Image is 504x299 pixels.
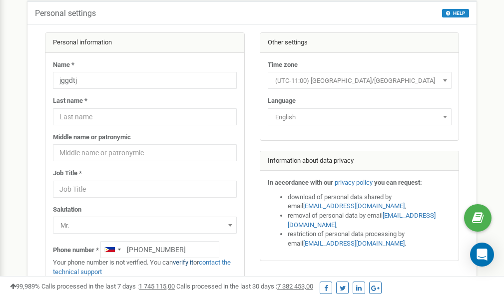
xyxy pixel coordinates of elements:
[288,212,436,229] a: [EMAIL_ADDRESS][DOMAIN_NAME]
[268,108,452,125] span: English
[335,179,373,186] a: privacy policy
[53,133,131,142] label: Middle name or patronymic
[53,108,237,125] input: Last name
[271,74,448,88] span: (UTC-11:00) Pacific/Midway
[53,258,237,277] p: Your phone number is not verified. You can or
[260,151,459,171] div: Information about data privacy
[268,179,333,186] strong: In accordance with our
[53,169,82,178] label: Job Title *
[288,193,452,211] li: download of personal data shared by email ,
[268,60,298,70] label: Time zone
[53,60,74,70] label: Name *
[176,283,313,290] span: Calls processed in the last 30 days :
[303,240,405,247] a: [EMAIL_ADDRESS][DOMAIN_NAME]
[260,33,459,53] div: Other settings
[53,259,231,276] a: contact the technical support
[271,110,448,124] span: English
[277,283,313,290] u: 7 382 453,00
[442,9,469,17] button: HELP
[53,144,237,161] input: Middle name or patronymic
[53,181,237,198] input: Job Title
[45,33,244,53] div: Personal information
[41,283,175,290] span: Calls processed in the last 7 days :
[53,205,81,215] label: Salutation
[53,72,237,89] input: Name
[173,259,193,266] a: verify it
[268,96,296,106] label: Language
[35,9,96,18] h5: Personal settings
[139,283,175,290] u: 1 745 115,00
[53,217,237,234] span: Mr.
[470,243,494,267] div: Open Intercom Messenger
[303,202,405,210] a: [EMAIL_ADDRESS][DOMAIN_NAME]
[100,241,219,258] input: +1-800-555-55-55
[53,246,99,255] label: Phone number *
[56,219,233,233] span: Mr.
[288,230,452,248] li: restriction of personal data processing by email .
[374,179,422,186] strong: you can request:
[101,242,124,258] div: Telephone country code
[53,96,87,106] label: Last name *
[268,72,452,89] span: (UTC-11:00) Pacific/Midway
[288,211,452,230] li: removal of personal data by email ,
[10,283,40,290] span: 99,989%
